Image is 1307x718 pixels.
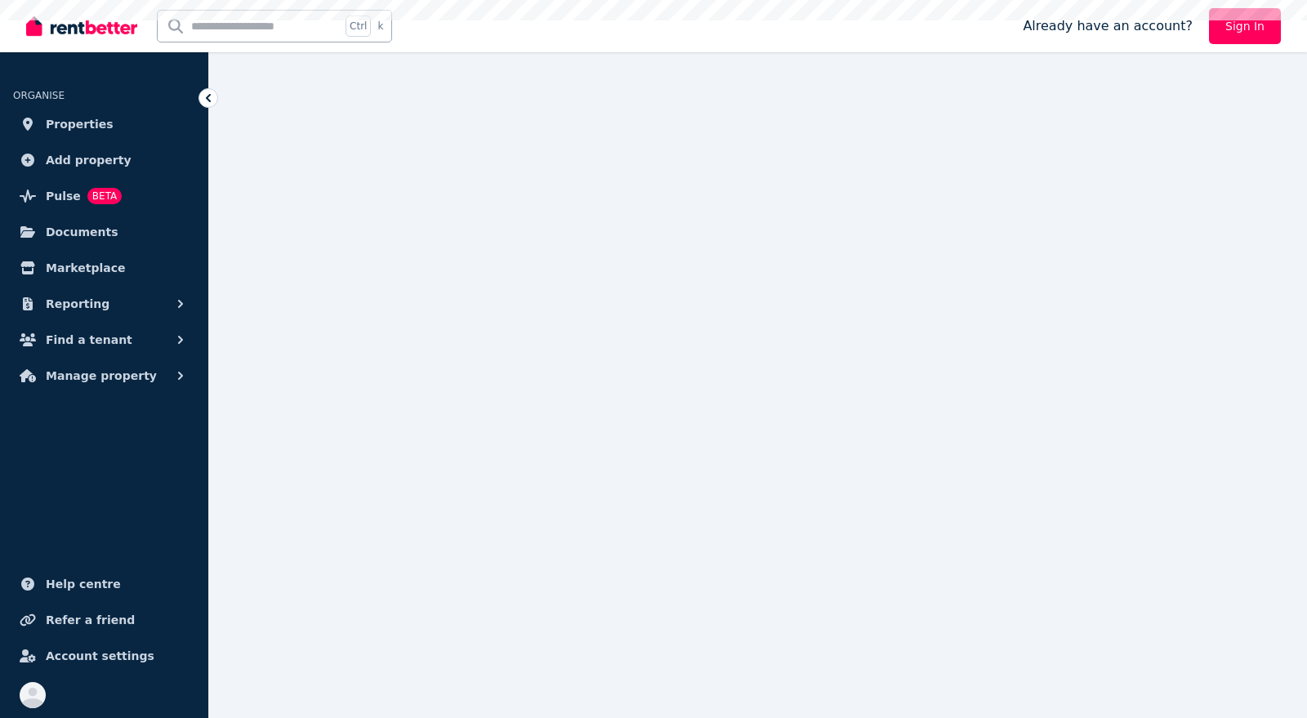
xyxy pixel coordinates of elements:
[13,323,195,356] button: Find a tenant
[377,20,383,33] span: k
[346,16,371,37] span: Ctrl
[46,366,157,386] span: Manage property
[46,150,132,170] span: Add property
[46,574,121,594] span: Help centre
[13,144,195,176] a: Add property
[13,568,195,600] a: Help centre
[13,216,195,248] a: Documents
[13,288,195,320] button: Reporting
[46,114,114,134] span: Properties
[1023,16,1193,36] span: Already have an account?
[13,359,195,392] button: Manage property
[46,186,81,206] span: Pulse
[13,108,195,140] a: Properties
[46,222,118,242] span: Documents
[46,258,125,278] span: Marketplace
[46,330,132,350] span: Find a tenant
[13,90,65,101] span: ORGANISE
[46,294,109,314] span: Reporting
[1209,8,1281,44] a: Sign In
[13,604,195,636] a: Refer a friend
[13,180,195,212] a: PulseBETA
[46,610,135,630] span: Refer a friend
[26,14,137,38] img: RentBetter
[13,640,195,672] a: Account settings
[46,646,154,666] span: Account settings
[13,252,195,284] a: Marketplace
[87,188,122,204] span: BETA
